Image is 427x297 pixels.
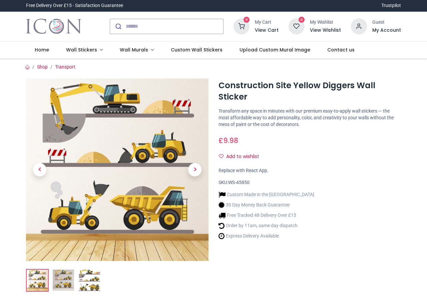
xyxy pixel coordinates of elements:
span: 9.98 [223,136,238,145]
li: 30 Day Money Back Guarantee [219,201,314,208]
a: Trustpilot [381,2,401,9]
div: My Cart [255,19,279,26]
button: Submit [110,19,126,34]
sup: 0 [244,17,250,23]
i: Add to wishlist [219,154,224,159]
img: WS-45850-03 [79,270,100,291]
span: WS-45850 [228,180,250,185]
span: £ [219,136,238,145]
a: View Wishlist [310,27,341,34]
div: Free Delivery Over £15 - Satisfaction Guarantee [26,2,123,9]
div: SKU: [219,179,401,186]
img: Construction Site Yellow Diggers Wall Sticker [27,270,48,291]
span: Wall Murals [120,46,148,53]
a: 0 [289,23,305,28]
span: Upload Custom Mural Image [240,46,310,53]
div: Guest [372,19,401,26]
li: Free Tracked 48 Delivery Over £15 [219,212,314,219]
a: Transport [55,64,75,69]
span: Wall Stickers [66,46,97,53]
a: Logo of Icon Wall Stickers [26,17,81,36]
a: 0 [234,23,250,28]
div: My Wishlist [310,19,341,26]
a: Shop [37,64,48,69]
div: Replace with React App. [219,167,401,174]
h1: Construction Site Yellow Diggers Wall Sticker [219,80,401,103]
li: Custom Made in the [GEOGRAPHIC_DATA] [219,191,314,198]
span: Next [188,163,201,176]
button: Add to wishlistAdd to wishlist [219,151,265,162]
span: Previous [33,163,46,176]
a: Previous [26,106,53,234]
img: Icon Wall Stickers [26,17,81,36]
a: View Cart [255,27,279,34]
a: Wall Stickers [58,41,111,59]
img: Construction Site Yellow Diggers Wall Sticker [26,79,208,261]
span: Home [35,46,49,53]
li: Express Delivery Available [219,233,314,240]
a: Wall Murals [111,41,162,59]
p: Transform any space in minutes with our premium easy-to-apply wall stickers — the most affordable... [219,108,401,128]
a: Next [181,106,208,234]
sup: 0 [299,17,305,23]
img: WS-45850-02 [53,270,74,291]
span: Contact us [327,46,355,53]
a: My Account [372,27,401,34]
span: Custom Wall Stickers [171,46,223,53]
li: Order by 11am, same day dispatch [219,222,314,229]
